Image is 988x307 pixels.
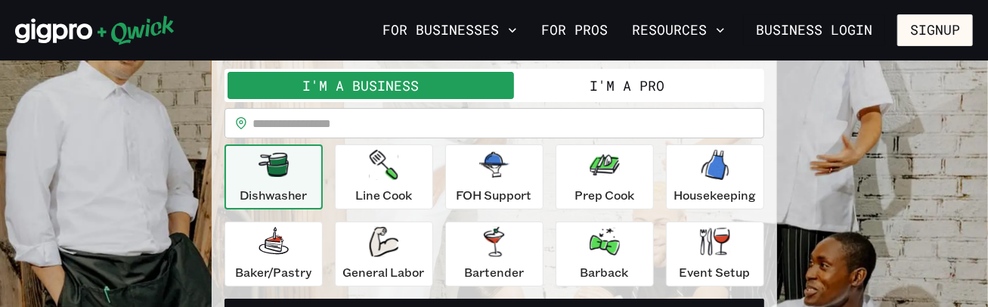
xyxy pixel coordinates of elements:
p: Event Setup [680,263,751,281]
button: Resources [626,17,731,43]
p: Bartender [464,263,524,281]
button: Housekeeping [666,144,764,209]
button: FOH Support [445,144,544,209]
a: For Pros [535,17,614,43]
button: Signup [897,14,973,46]
p: FOH Support [457,186,532,204]
button: Prep Cook [556,144,654,209]
button: I'm a Pro [494,72,761,99]
button: Bartender [445,222,544,287]
p: Baker/Pastry [235,263,311,281]
button: General Labor [335,222,433,287]
p: Housekeeping [674,186,756,204]
button: Event Setup [666,222,764,287]
button: Barback [556,222,654,287]
button: Line Cook [335,144,433,209]
button: For Businesses [376,17,523,43]
p: Prep Cook [575,186,634,204]
button: Baker/Pastry [225,222,323,287]
button: Dishwasher [225,144,323,209]
p: Barback [581,263,629,281]
p: Line Cook [355,186,412,204]
a: Business Login [743,14,885,46]
button: I'm a Business [228,72,494,99]
p: Dishwasher [240,186,307,204]
p: General Labor [343,263,425,281]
